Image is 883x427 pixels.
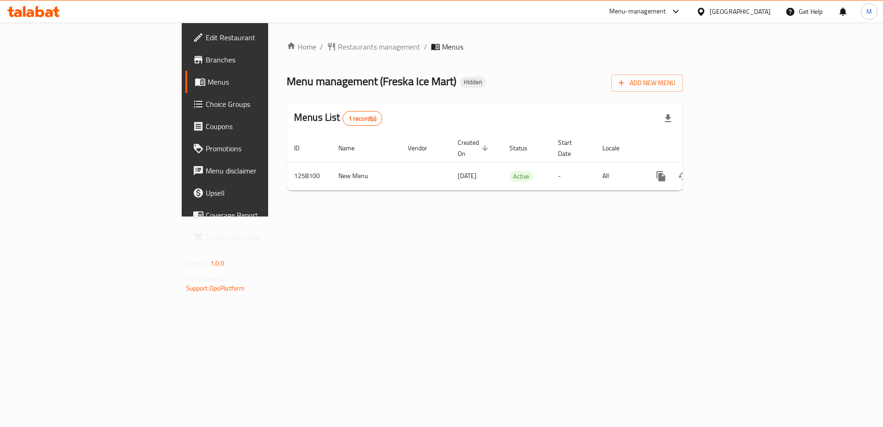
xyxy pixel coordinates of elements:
[458,137,491,159] span: Created On
[185,115,329,137] a: Coupons
[424,41,427,52] li: /
[460,78,486,86] span: Hidden
[595,162,643,190] td: All
[206,32,322,43] span: Edit Restaurant
[185,93,329,115] a: Choice Groups
[343,114,382,123] span: 1 record(s)
[343,111,383,126] div: Total records count
[294,142,312,154] span: ID
[338,142,367,154] span: Name
[185,160,329,182] a: Menu disclaimer
[206,143,322,154] span: Promotions
[460,77,486,88] div: Hidden
[619,77,675,89] span: Add New Menu
[185,49,329,71] a: Branches
[609,6,666,17] div: Menu-management
[287,71,456,92] span: Menu management ( Freska Ice Mart )
[458,170,477,182] span: [DATE]
[657,107,679,130] div: Export file
[185,204,329,226] a: Coverage Report
[186,257,209,269] span: Version:
[509,142,540,154] span: Status
[185,26,329,49] a: Edit Restaurant
[185,182,329,204] a: Upsell
[442,41,463,52] span: Menus
[186,282,245,294] a: Support.OpsPlatform
[206,187,322,198] span: Upsell
[866,6,872,17] span: M
[185,71,329,93] a: Menus
[206,99,322,110] span: Choice Groups
[185,226,329,248] a: Grocery Checklist
[294,111,382,126] h2: Menus List
[558,137,584,159] span: Start Date
[338,41,420,52] span: Restaurants management
[327,41,420,52] a: Restaurants management
[206,210,322,221] span: Coverage Report
[509,171,533,182] span: Active
[186,273,229,285] span: Get support on:
[206,232,322,243] span: Grocery Checklist
[206,165,322,176] span: Menu disclaimer
[611,74,683,92] button: Add New Menu
[208,76,322,87] span: Menus
[650,165,672,187] button: more
[602,142,632,154] span: Locale
[185,137,329,160] a: Promotions
[287,41,683,52] nav: breadcrumb
[672,165,694,187] button: Change Status
[331,162,400,190] td: New Menu
[710,6,771,17] div: [GEOGRAPHIC_DATA]
[408,142,439,154] span: Vendor
[206,54,322,65] span: Branches
[206,121,322,132] span: Coupons
[287,134,746,191] table: enhanced table
[210,257,225,269] span: 1.0.0
[643,134,746,162] th: Actions
[551,162,595,190] td: -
